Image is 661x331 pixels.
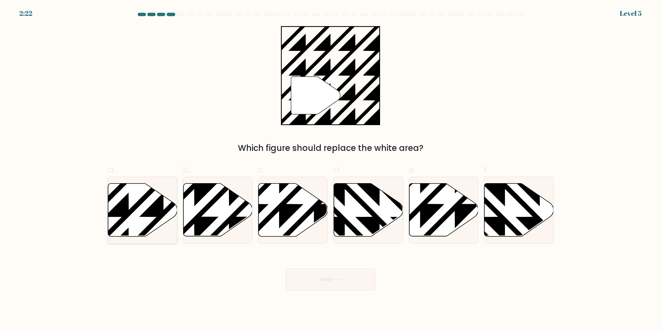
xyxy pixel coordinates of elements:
[484,163,489,176] span: f.
[291,77,340,114] g: "
[112,142,549,154] div: Which figure should replace the white area?
[620,8,642,19] div: Level 5
[286,268,375,290] button: Next
[333,163,342,176] span: d.
[258,163,265,176] span: c.
[183,163,191,176] span: b.
[19,8,32,19] div: 2:22
[107,163,116,176] span: a.
[409,163,416,176] span: e.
